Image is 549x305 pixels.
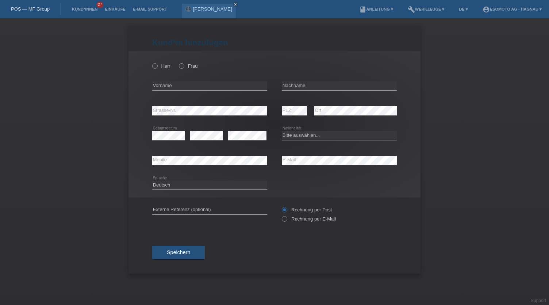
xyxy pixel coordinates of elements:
a: Kund*innen [68,7,101,11]
input: Frau [179,63,184,68]
a: [PERSON_NAME] [193,6,232,12]
i: close [234,3,237,6]
i: build [408,6,415,13]
a: POS — MF Group [11,6,50,12]
a: E-Mail Support [129,7,171,11]
button: Speichern [152,246,205,260]
a: Support [531,298,546,303]
i: book [359,6,366,13]
label: Herr [152,63,170,69]
input: Rechnung per E-Mail [282,216,287,225]
input: Rechnung per Post [282,207,287,216]
label: Rechnung per E-Mail [282,216,336,222]
span: 27 [97,2,103,8]
h1: Kund*in hinzufügen [152,38,397,47]
a: close [233,2,238,7]
a: Einkäufe [101,7,129,11]
a: bookAnleitung ▾ [356,7,397,11]
i: account_circle [483,6,490,13]
a: buildWerkzeuge ▾ [404,7,448,11]
input: Herr [152,63,157,68]
span: Speichern [167,249,190,255]
a: DE ▾ [455,7,471,11]
label: Rechnung per Post [282,207,332,212]
a: account_circleEsomoto AG - Hagnau ▾ [479,7,545,11]
label: Frau [179,63,197,69]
